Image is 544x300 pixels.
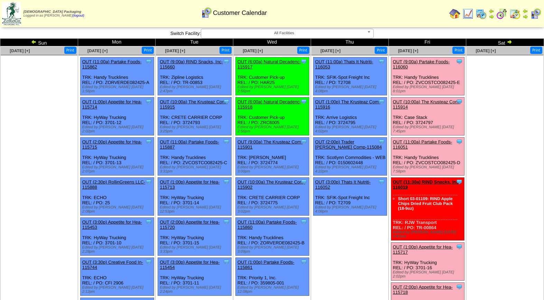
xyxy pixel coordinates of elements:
[530,47,542,54] button: Print
[160,260,219,270] a: OUT (3:00p) Appetite for Hea-115454
[300,259,307,265] img: Tooltip
[393,125,465,133] div: Edited by [PERSON_NAME] [DATE] 7:45pm
[145,259,152,265] img: Tooltip
[24,10,84,18] span: Logged in as [PERSON_NAME]
[237,260,294,270] a: OUT (1:00p) Partake Foods-115861
[313,178,387,216] div: TRK: SFIK-Spot Freight Inc REL: / PO: T2709
[82,260,143,270] a: OUT (3:30p) Creative Food In-115744
[82,85,154,93] div: Edited by [PERSON_NAME] [DATE] 1:56pm
[300,178,307,185] img: Tooltip
[223,98,230,105] img: Tooltip
[476,48,496,53] a: [DATE] [+]
[10,48,30,53] span: [DATE] [+]
[311,39,388,46] td: Thu
[80,57,154,95] div: TRK: Handy Trucklines REL: / PO: ZORVERDE082425-A
[158,57,232,95] div: TRK: Zipline Logistics REL: / PO: TR-00853
[315,179,371,190] a: OUT (3:00p) Thats It Nutriti-116052
[223,259,230,265] img: Tooltip
[236,97,309,135] div: TRK: Customer Pick-up REL: / PO: ZRC6005
[82,205,154,214] div: Edited by [PERSON_NAME] [DATE] 2:08pm
[82,139,142,150] a: OUT (2:00p) Appetite for Hea-115715
[393,59,450,69] a: OUT (9:00a) Partake Foods-116060
[158,138,232,176] div: TRK: Handy Trucklines REL: / PO: ZVCOSTCO082425-C
[243,48,263,53] a: [DATE] [+]
[313,138,387,176] div: TRK: Scotlynn Commodities - WEB REL: / PO: 0150602448
[393,139,452,150] a: OUT (11:00a) Partake Foods-116051
[82,165,154,174] div: Edited by [PERSON_NAME] [DATE] 2:07pm
[223,58,230,65] img: Tooltip
[462,8,473,19] img: line_graph.gif
[237,125,309,133] div: Edited by [PERSON_NAME] [DATE] 2:56pm
[393,284,453,295] a: OUT (2:00p) Appetite for Hea-115718
[378,98,385,105] img: Tooltip
[398,196,453,211] a: Short 03-01109: RIND Apple Chips Dried Fruit Club Pack (18-9oz)
[489,8,494,14] img: arrowleft.gif
[80,258,154,296] div: TRK: ECHO REL: / PO: CFI 2906
[391,178,465,241] div: TRK: RJW Transport REL: / PO: TR-00864
[237,179,305,190] a: OUT (10:00a) The Krusteaz Com-115902
[393,270,465,279] div: Edited by [PERSON_NAME] [DATE] 2:02pm
[31,39,37,45] img: arrowleft.gif
[315,59,373,69] a: OUT (11:00a) Thats It Nutriti-116053
[87,48,107,53] a: [DATE] [+]
[300,58,307,65] img: Tooltip
[82,219,142,230] a: OUT (3:00p) Appetite for Hea-115453
[158,97,232,135] div: TRK: CRETE CARRIER CORP REL: / PO: 3724793
[523,8,528,14] img: arrowleft.gif
[160,165,231,174] div: Edited by [PERSON_NAME] [DATE] 3:31pm
[391,243,465,281] div: TRK: HyWay Trucking REL: / PO: 3701-16
[456,98,463,105] img: Tooltip
[233,39,311,46] td: Wed
[388,39,466,46] td: Fri
[160,219,219,230] a: OUT (2:00p) Appetite for Hea-115720
[300,98,307,105] img: Tooltip
[204,29,364,37] span: All Facilities
[160,179,219,190] a: OUT (1:00p) Appetite for Hea-115713
[145,98,152,105] img: Tooltip
[160,59,223,69] a: OUT (9:00a) RIND Snacks, Inc-115660
[237,245,309,254] div: Edited by [PERSON_NAME] [DATE] 3:09pm
[145,218,152,225] img: Tooltip
[456,178,463,185] img: Tooltip
[80,97,154,135] div: TRK: HyWay Trucking REL: / PO: 3701-12
[237,219,297,230] a: OUT (11:00a) Partake Foods-115860
[300,138,307,145] img: Tooltip
[237,59,301,69] a: OUT (6:00a) Natural Decadenc-115917
[82,179,146,190] a: OUT (2:30p) RollinGreens LLC-115888
[507,39,512,45] img: arrowright.gif
[145,138,152,145] img: Tooltip
[82,245,154,254] div: Edited by [PERSON_NAME] [DATE] 2:28pm
[219,47,232,54] button: Print
[375,47,387,54] button: Print
[398,48,418,53] span: [DATE] [+]
[393,179,460,190] a: OUT (11:30a) RIND Snacks, Inc-116019
[476,8,487,19] img: calendarprod.gif
[449,8,460,19] img: home.gif
[82,285,154,294] div: Edited by [PERSON_NAME] [DATE] 2:12pm
[236,138,309,176] div: TRK: [PERSON_NAME] REL: / PO: 3724774
[391,97,465,135] div: TRK: Case Stack REL: / PO: 3724797
[237,139,302,150] a: OUT (9:00a) The Krusteaz Com-115901
[236,218,309,256] div: TRK: Handy Trucklines REL: / PO: ZORVERDE082425-B
[165,48,185,53] a: [DATE] [+]
[236,258,309,296] div: TRK: Priority 1, Inc. REL: / PO: 359805-001
[237,285,309,294] div: Edited by [PERSON_NAME] [DATE] 12:08pm
[82,59,142,69] a: OUT (11:00a) Partake Foods-115862
[393,165,465,174] div: Edited by [PERSON_NAME] [DATE] 7:58pm
[160,285,231,294] div: Edited by [PERSON_NAME] [DATE] 2:24pm
[393,99,460,110] a: OUT (10:00a) The Krusteaz Com-115914
[315,165,387,174] div: Edited by [PERSON_NAME] [DATE] 4:22pm
[523,14,528,19] img: arrowright.gif
[80,178,154,216] div: TRK: ECHO REL: / PO: 25
[297,47,309,54] button: Print
[64,47,76,54] button: Print
[78,39,156,46] td: Mon
[236,57,309,95] div: TRK: Customer Pick-up REL: / PO: HAR25
[158,258,232,296] div: TRK: HyWay Trucking REL: / PO: 3701-11
[145,178,152,185] img: Tooltip
[378,178,385,185] img: Tooltip
[378,58,385,65] img: Tooltip
[223,218,230,225] img: Tooltip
